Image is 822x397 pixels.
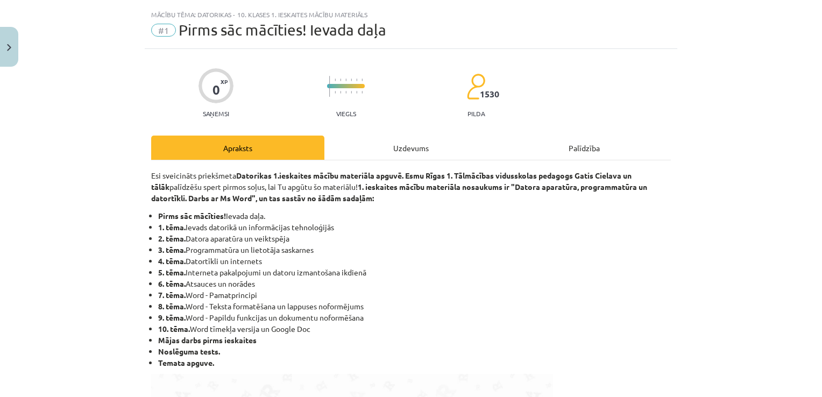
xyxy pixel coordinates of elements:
[335,91,336,94] img: icon-short-line-57e1e144782c952c97e751825c79c345078a6d821885a25fce030b3d8c18986b.svg
[179,21,386,39] span: Pirms sāc mācīties! Ievada daļa
[467,110,485,117] p: pilda
[356,79,357,81] img: icon-short-line-57e1e144782c952c97e751825c79c345078a6d821885a25fce030b3d8c18986b.svg
[158,335,257,345] strong: Mājas darbs pirms ieskaites
[158,267,671,278] li: Interneta pakalpojumi un datoru izmantošana ikdienā
[221,79,228,84] span: XP
[158,301,186,311] b: 8. tēma.
[351,79,352,81] img: icon-short-line-57e1e144782c952c97e751825c79c345078a6d821885a25fce030b3d8c18986b.svg
[466,73,485,100] img: students-c634bb4e5e11cddfef0936a35e636f08e4e9abd3cc4e673bd6f9a4125e45ecb1.svg
[151,170,671,204] p: Esi sveicināts priekšmeta palīdzēšu spert pirmos soļus, lai Tu apgūtu šo materiālu!
[158,245,186,254] b: 3. tēma.
[158,279,186,288] b: 6. tēma.
[158,222,671,233] li: Ievads datorikā un informācijas tehnoloģijās
[151,136,324,160] div: Apraksts
[158,210,671,222] li: Ievada daļa.
[158,323,671,335] li: Word tīmekļa versija un Google Doc
[158,256,671,267] li: Datortīkli un internets
[158,256,186,266] b: 4. tēma.
[340,91,341,94] img: icon-short-line-57e1e144782c952c97e751825c79c345078a6d821885a25fce030b3d8c18986b.svg
[158,233,186,243] b: 2. tēma.
[356,91,357,94] img: icon-short-line-57e1e144782c952c97e751825c79c345078a6d821885a25fce030b3d8c18986b.svg
[158,289,671,301] li: Word - Pamatprincipi
[340,79,341,81] img: icon-short-line-57e1e144782c952c97e751825c79c345078a6d821885a25fce030b3d8c18986b.svg
[345,79,346,81] img: icon-short-line-57e1e144782c952c97e751825c79c345078a6d821885a25fce030b3d8c18986b.svg
[151,11,671,18] div: Mācību tēma: Datorikas - 10. klases 1. ieskaites mācību materiāls
[7,44,11,51] img: icon-close-lesson-0947bae3869378f0d4975bcd49f059093ad1ed9edebbc8119c70593378902aed.svg
[324,136,498,160] div: Uzdevums
[199,110,233,117] p: Saņemsi
[158,358,214,367] b: Temata apguve.
[362,79,363,81] img: icon-short-line-57e1e144782c952c97e751825c79c345078a6d821885a25fce030b3d8c18986b.svg
[158,267,186,277] b: 5. tēma.
[212,82,220,97] div: 0
[498,136,671,160] div: Palīdzība
[480,89,499,99] span: 1530
[158,244,671,256] li: Programmatūra un lietotāja saskarnes
[158,324,190,334] b: 10. tēma.
[158,222,186,232] b: 1. tēma.
[158,346,220,356] b: Noslēguma tests.
[158,278,671,289] li: Atsauces un norādes
[158,290,186,300] b: 7. tēma.
[362,91,363,94] img: icon-short-line-57e1e144782c952c97e751825c79c345078a6d821885a25fce030b3d8c18986b.svg
[336,110,356,117] p: Viegls
[158,312,671,323] li: Word - Papildu funkcijas un dokumentu noformēšana
[329,76,330,97] img: icon-long-line-d9ea69661e0d244f92f715978eff75569469978d946b2353a9bb055b3ed8787d.svg
[351,91,352,94] img: icon-short-line-57e1e144782c952c97e751825c79c345078a6d821885a25fce030b3d8c18986b.svg
[151,24,176,37] span: #1
[335,79,336,81] img: icon-short-line-57e1e144782c952c97e751825c79c345078a6d821885a25fce030b3d8c18986b.svg
[158,233,671,244] li: Datora aparatūra un veiktspēja
[158,313,186,322] b: 9. tēma.
[151,182,647,203] strong: 1. ieskaites mācību materiāla nosaukums ir "Datora aparatūra, programmatūra un datortīkli. Darbs ...
[151,171,632,192] strong: Datorikas 1.ieskaites mācību materiāla apguvē. Esmu Rīgas 1. Tālmācības vidusskolas pedagogs Gati...
[158,211,226,221] b: Pirms sāc mācīties!
[345,91,346,94] img: icon-short-line-57e1e144782c952c97e751825c79c345078a6d821885a25fce030b3d8c18986b.svg
[158,301,671,312] li: Word - Teksta formatēšana un lappuses noformējums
